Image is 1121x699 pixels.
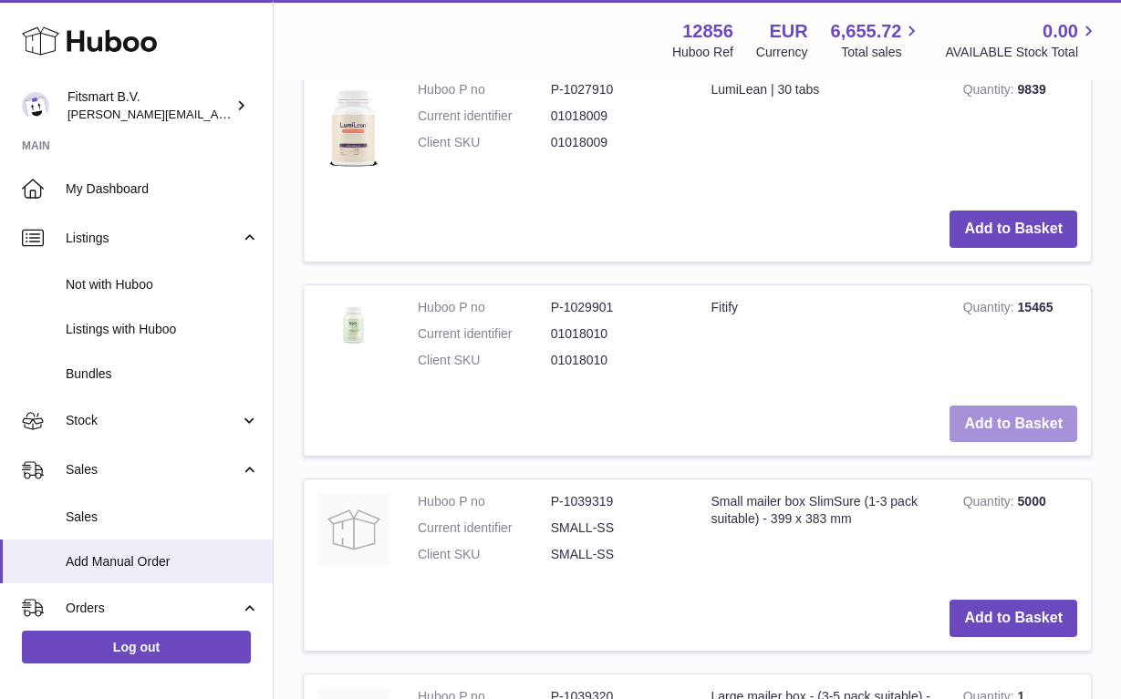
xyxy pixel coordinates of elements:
[66,321,259,338] span: Listings with Huboo
[698,285,950,392] td: Fitify
[551,81,684,98] dd: P-1027910
[831,19,902,44] span: 6,655.72
[950,406,1077,443] button: Add to Basket
[963,494,1018,513] strong: Quantity
[551,352,684,369] dd: 01018010
[67,107,366,121] span: [PERSON_NAME][EMAIL_ADDRESS][DOMAIN_NAME]
[1043,19,1078,44] span: 0.00
[418,81,551,98] dt: Huboo P no
[551,108,684,125] dd: 01018009
[66,461,240,478] span: Sales
[682,19,733,44] strong: 12856
[66,180,259,198] span: My Dashboard
[66,365,259,383] span: Bundles
[317,81,390,179] img: LumiLean | 30 tabs
[66,553,259,571] span: Add Manual Order
[22,92,49,119] img: jonathan@leaderoo.com
[950,67,1091,197] td: 9839
[963,300,1018,319] strong: Quantity
[67,88,232,123] div: Fitsmart B.V.
[551,299,684,316] dd: P-1029901
[418,299,551,316] dt: Huboo P no
[963,82,1018,101] strong: Quantity
[66,600,240,617] span: Orders
[756,44,808,61] div: Currency
[66,276,259,293] span: Not with Huboo
[551,546,684,563] dd: SMALL-SS
[672,44,733,61] div: Huboo Ref
[418,325,551,343] dt: Current identifier
[950,600,1077,637] button: Add to Basket
[418,519,551,537] dt: Current identifier
[945,44,1099,61] span: AVAILABLE Stock Total
[317,493,390,566] img: Small mailer box SlimSure (1-3 pack suitable) - 399 x 383 mm
[551,519,684,537] dd: SMALL-SS
[769,19,807,44] strong: EUR
[418,546,551,563] dt: Client SKU
[551,134,684,151] dd: 01018009
[66,412,240,429] span: Stock
[418,108,551,125] dt: Current identifier
[950,285,1091,392] td: 15465
[418,352,551,369] dt: Client SKU
[317,299,390,351] img: Fitify
[418,134,551,151] dt: Client SKU
[551,325,684,343] dd: 01018010
[551,493,684,510] dd: P-1039319
[831,19,923,61] a: 6,655.72 Total sales
[22,631,251,663] a: Log out
[66,230,240,247] span: Listings
[950,211,1077,248] button: Add to Basket
[945,19,1099,61] a: 0.00 AVAILABLE Stock Total
[418,493,551,510] dt: Huboo P no
[698,67,950,197] td: LumiLean | 30 tabs
[841,44,922,61] span: Total sales
[66,509,259,526] span: Sales
[698,479,950,586] td: Small mailer box SlimSure (1-3 pack suitable) - 399 x 383 mm
[950,479,1091,586] td: 5000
